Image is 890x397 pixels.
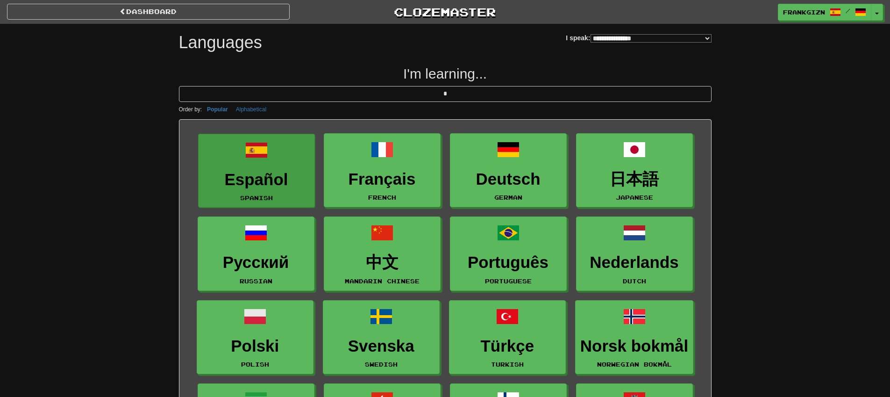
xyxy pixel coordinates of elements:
small: Order by: [179,106,202,113]
h3: Svenska [328,337,434,355]
a: Clozemaster [304,4,586,20]
h3: Deutsch [455,170,562,188]
small: Spanish [240,195,273,201]
span: frankgizn [783,8,825,16]
a: PortuguêsPortuguese [450,217,567,291]
button: Popular [204,104,231,115]
a: Norsk bokmålNorwegian Bokmål [575,300,693,375]
a: 中文Mandarin Chinese [324,217,441,291]
small: Russian [240,278,272,284]
small: Swedish [365,361,398,368]
small: Polish [241,361,269,368]
small: Norwegian Bokmål [597,361,672,368]
h3: Português [455,253,562,272]
h3: 日本語 [581,170,688,188]
a: PolskiPolish [197,300,313,375]
a: TürkçeTurkish [449,300,566,375]
h3: Nederlands [581,253,688,272]
a: dashboard [7,4,290,20]
small: Dutch [623,278,646,284]
a: frankgizn / [778,4,871,21]
h1: Languages [179,33,262,52]
small: German [494,194,522,201]
h3: 中文 [329,253,435,272]
small: Mandarin Chinese [345,278,420,284]
small: Portuguese [485,278,532,284]
a: FrançaisFrench [324,133,441,208]
h2: I'm learning... [179,66,712,81]
h3: Türkçe [454,337,561,355]
a: EspañolSpanish [198,134,315,208]
a: РусскийRussian [198,217,314,291]
small: French [368,194,396,201]
small: Turkish [491,361,524,368]
button: Alphabetical [233,104,269,115]
a: SvenskaSwedish [323,300,440,375]
h3: Polski [202,337,308,355]
h3: Русский [203,253,309,272]
a: 日本語Japanese [576,133,693,208]
small: Japanese [616,194,653,201]
label: I speak: [566,33,711,43]
span: / [846,7,850,14]
select: I speak: [591,34,712,43]
a: DeutschGerman [450,133,567,208]
h3: Français [329,170,435,188]
h3: Norsk bokmål [580,337,688,355]
h3: Español [203,171,310,189]
a: NederlandsDutch [576,217,693,291]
